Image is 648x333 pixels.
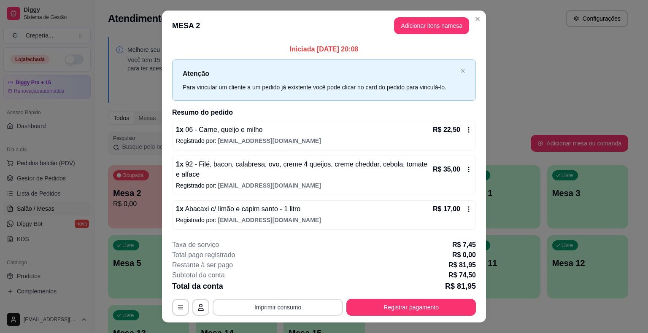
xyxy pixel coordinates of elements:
span: close [460,68,465,73]
button: Registrar pagamento [346,299,476,316]
p: Atenção [183,68,457,79]
span: 92 - Filé, bacon, calabresa, ovo, creme 4 queijos, creme cheddar, cebola, tomate e alface [176,161,427,178]
span: [EMAIL_ADDRESS][DOMAIN_NAME] [218,137,321,144]
p: R$ 35,00 [433,164,460,175]
div: Para vincular um cliente a um pedido já existente você pode clicar no card do pedido para vinculá... [183,83,457,92]
p: Iniciada [DATE] 20:08 [172,44,476,54]
h2: Resumo do pedido [172,107,476,118]
p: 1 x [176,159,431,180]
p: R$ 7,45 [452,240,476,250]
span: [EMAIL_ADDRESS][DOMAIN_NAME] [218,217,321,223]
p: Total da conta [172,280,223,292]
p: R$ 0,00 [452,250,476,260]
p: 1 x [176,204,300,214]
span: Abacaxi c/ limão e capim santo - 1 litro [184,205,300,212]
p: Taxa de serviço [172,240,219,250]
p: Total pago registrado [172,250,235,260]
button: Imprimir consumo [213,299,343,316]
p: 1 x [176,125,262,135]
p: R$ 17,00 [433,204,460,214]
header: MESA 2 [162,11,486,41]
button: Close [471,12,484,26]
p: R$ 81,95 [448,260,476,270]
p: R$ 74,50 [448,270,476,280]
button: Adicionar itens namesa [394,17,469,34]
span: 06 - Carne, queijo e milho [184,126,263,133]
p: Registrado por: [176,137,472,145]
p: Registrado por: [176,181,472,190]
p: R$ 81,95 [445,280,476,292]
p: R$ 22,50 [433,125,460,135]
p: Registrado por: [176,216,472,224]
p: Restante à ser pago [172,260,233,270]
p: Subtotal da conta [172,270,225,280]
span: [EMAIL_ADDRESS][DOMAIN_NAME] [218,182,321,189]
button: close [460,68,465,74]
